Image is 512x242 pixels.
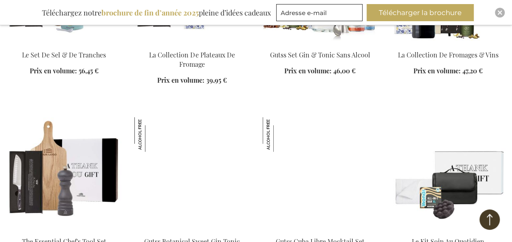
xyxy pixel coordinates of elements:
[284,66,332,75] span: Prix en volume:
[149,51,235,68] a: La Collection De Plateaux De Fromage
[263,227,378,235] a: Gutss Cuba Libre Mocktail Set Gutss Cuba Libre Mocktail Set
[101,8,199,18] b: brochure de fin d’année 2025
[30,66,77,75] span: Prix en volume:
[7,40,121,48] a: The Salt & Slice Set Exclusive Business Gift
[270,51,370,59] a: Gutss Set Gin & Tonic Sans Alcool
[79,66,99,75] span: 56,45 €
[276,4,365,24] form: marketing offers and promotions
[391,117,505,231] img: The Everyday Care Kit
[206,76,227,84] span: 39,95 €
[263,117,378,231] img: Gutss Cuba Libre Mocktail Set
[263,117,297,152] img: Gutss Cuba Libre Mocktail Set
[7,227,121,235] a: The Essential Chef's Tool Set
[134,40,249,48] a: The Cheese Board Collection
[497,10,502,15] img: Close
[7,117,121,231] img: The Essential Chef's Tool Set
[462,66,483,75] span: 47,20 €
[276,4,363,21] input: Adresse e-mail
[398,51,498,59] a: La Collection De Fromages & Vins
[333,66,356,75] span: 46,00 €
[391,40,505,48] a: La Collection De Fromages & Vins
[391,227,505,235] a: The Everyday Care Kit
[263,40,378,48] a: Gutss Non-Alcoholic Gin & Tonic Set
[38,4,275,21] div: Téléchargez notre pleine d’idées cadeaux
[413,66,483,76] a: Prix en volume: 47,20 €
[30,66,99,76] a: Prix en volume: 56,45 €
[284,66,356,76] a: Prix en volume: 46,00 €
[495,8,505,18] div: Close
[134,117,169,152] img: Gutss Botanical Sweet Gin Tonic Mocktail Set
[367,4,474,21] button: Télécharger la brochure
[157,76,204,84] span: Prix en volume:
[134,117,249,231] img: Gutss Botanical Sweet Gin Tonic Mocktail Set
[134,227,249,235] a: Gutss Botanical Sweet Gin Tonic Mocktail Set Gutss Botanical Sweet Gin Tonic Mocktail Set
[22,51,106,59] a: Le Set De Sel & De Tranches
[157,76,227,85] a: Prix en volume: 39,95 €
[413,66,461,75] span: Prix en volume:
